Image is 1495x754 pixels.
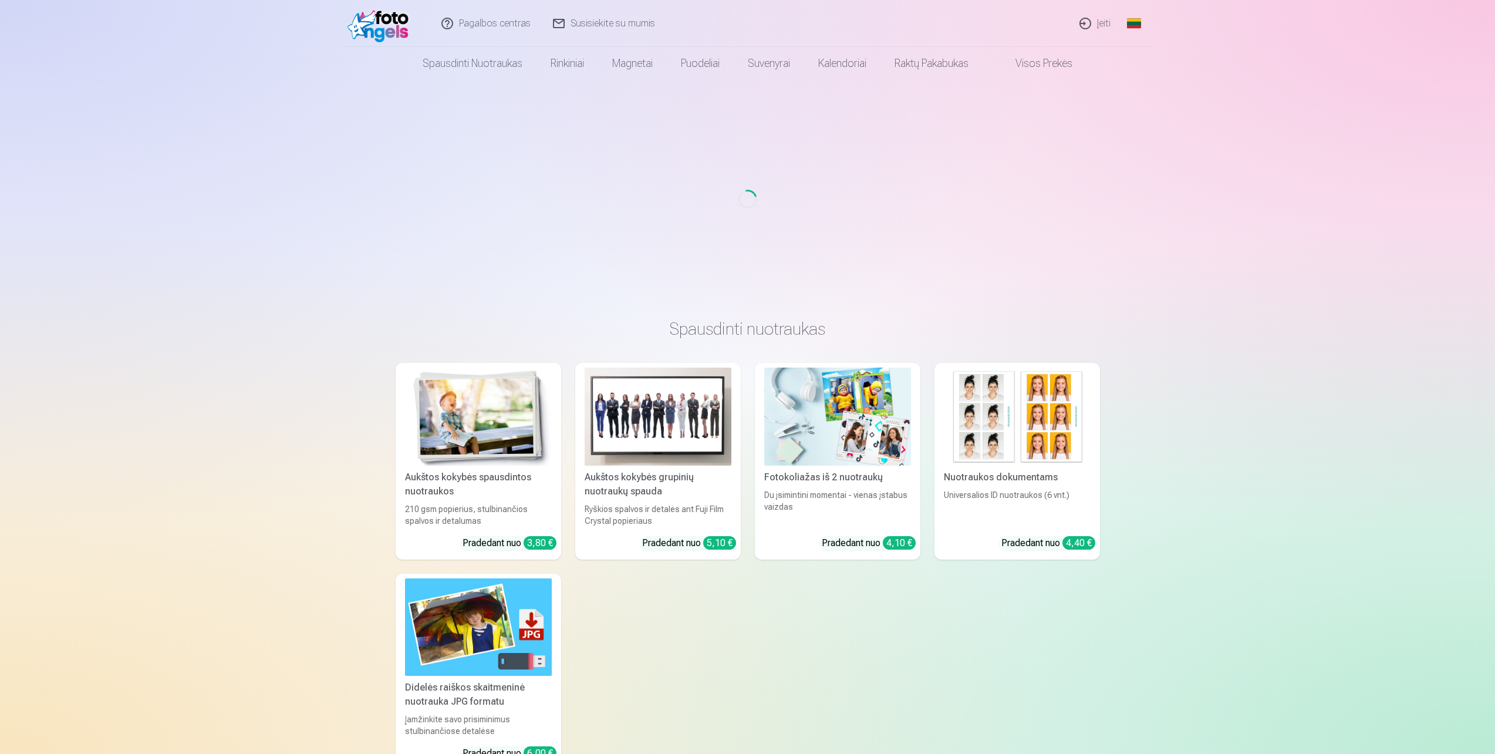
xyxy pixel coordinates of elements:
a: Suvenyrai [734,47,804,80]
a: Nuotraukos dokumentamsNuotraukos dokumentamsUniversalios ID nuotraukos (6 vnt.)Pradedant nuo 4,40 € [934,363,1100,560]
div: Du įsimintini momentai - vienas įstabus vaizdas [760,489,916,527]
a: Kalendoriai [804,47,880,80]
div: 4,40 € [1062,536,1095,550]
div: Ryškios spalvos ir detalės ant Fuji Film Crystal popieriaus [580,503,736,527]
a: Aukštos kokybės spausdintos nuotraukos Aukštos kokybės spausdintos nuotraukos210 gsm popierius, s... [396,363,561,560]
div: Įamžinkite savo prisiminimus stulbinančiose detalėse [400,713,556,737]
div: Nuotraukos dokumentams [939,470,1095,484]
img: Didelės raiškos skaitmeninė nuotrauka JPG formatu [405,578,552,676]
img: Nuotraukos dokumentams [944,368,1091,466]
a: Rinkiniai [536,47,598,80]
div: Aukštos kokybės grupinių nuotraukų spauda [580,470,736,499]
h3: Spausdinti nuotraukas [405,318,1091,339]
div: Aukštos kokybės spausdintos nuotraukos [400,470,556,499]
a: Fotokoliažas iš 2 nuotraukųFotokoliažas iš 2 nuotraukųDu įsimintini momentai - vienas įstabus vai... [755,363,920,560]
img: Aukštos kokybės spausdintos nuotraukos [405,368,552,466]
img: Aukštos kokybės grupinių nuotraukų spauda [585,368,731,466]
img: Fotokoliažas iš 2 nuotraukų [764,368,911,466]
a: Spausdinti nuotraukas [409,47,536,80]
div: Universalios ID nuotraukos (6 vnt.) [939,489,1095,527]
a: Magnetai [598,47,667,80]
div: 4,10 € [883,536,916,550]
div: 3,80 € [524,536,556,550]
div: Fotokoliažas iš 2 nuotraukų [760,470,916,484]
div: 210 gsm popierius, stulbinančios spalvos ir detalumas [400,503,556,527]
a: Aukštos kokybės grupinių nuotraukų spaudaAukštos kokybės grupinių nuotraukų spaudaRyškios spalvos... [575,363,741,560]
div: 5,10 € [703,536,736,550]
div: Pradedant nuo [822,536,916,550]
div: Pradedant nuo [463,536,556,550]
a: Visos prekės [983,47,1086,80]
div: Pradedant nuo [642,536,736,550]
img: /fa2 [347,5,415,42]
div: Pradedant nuo [1001,536,1095,550]
a: Raktų pakabukas [880,47,983,80]
a: Puodeliai [667,47,734,80]
div: Didelės raiškos skaitmeninė nuotrauka JPG formatu [400,681,556,709]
